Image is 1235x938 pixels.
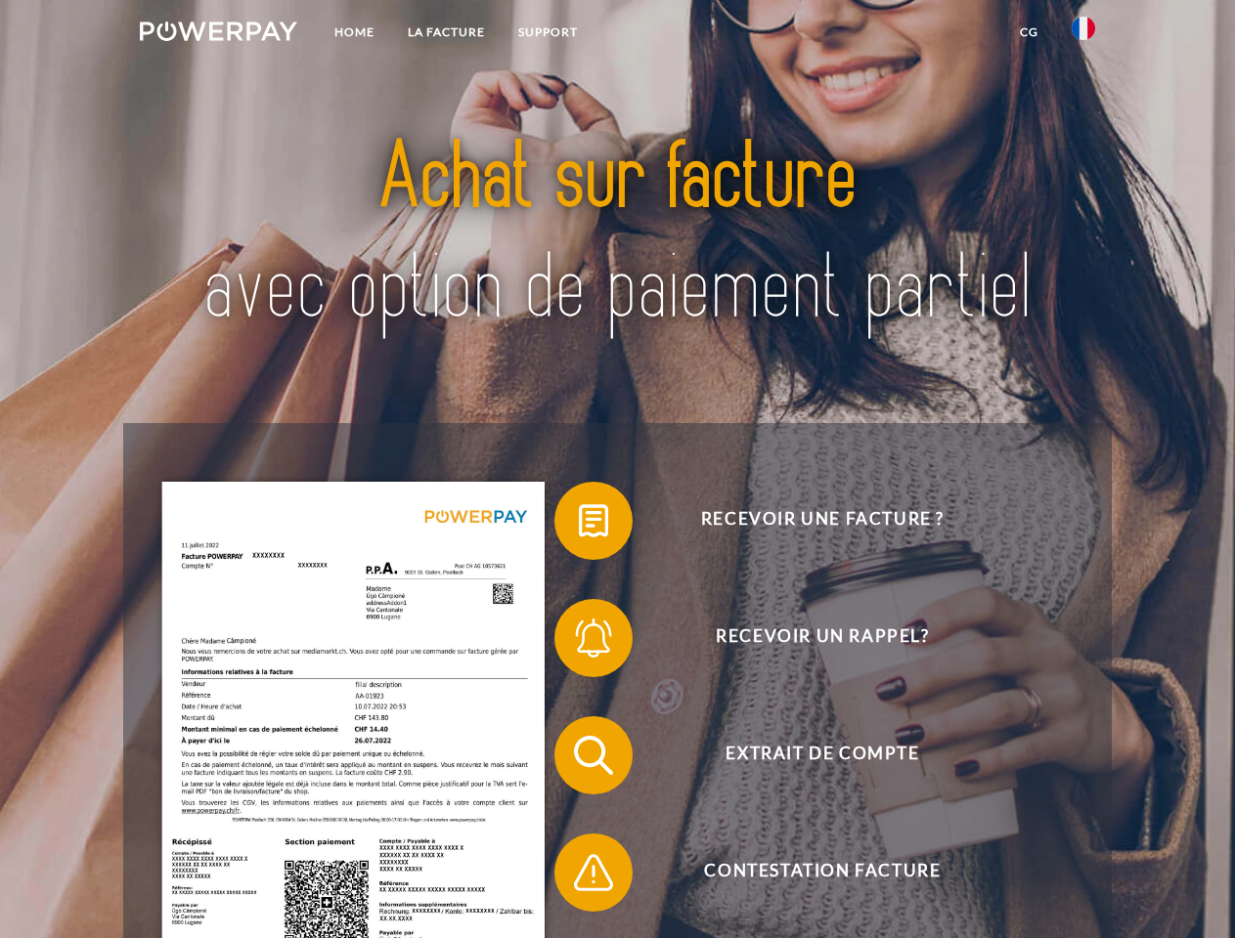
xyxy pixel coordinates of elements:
[554,482,1063,560] button: Recevoir une facture ?
[569,848,618,897] img: qb_warning.svg
[1003,15,1055,50] a: CG
[502,15,595,50] a: Support
[583,716,1062,794] span: Extrait de compte
[569,496,618,545] img: qb_bill.svg
[569,731,618,780] img: qb_search.svg
[140,21,297,41] img: logo-powerpay-white.svg
[187,94,1048,374] img: title-powerpay_fr.svg
[583,833,1062,912] span: Contestation Facture
[569,614,618,662] img: qb_bell.svg
[391,15,502,50] a: LA FACTURE
[583,599,1062,677] span: Recevoir un rappel?
[554,716,1063,794] button: Extrait de compte
[554,833,1063,912] button: Contestation Facture
[583,482,1062,560] span: Recevoir une facture ?
[318,15,391,50] a: Home
[554,599,1063,677] button: Recevoir un rappel?
[1072,17,1095,40] img: fr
